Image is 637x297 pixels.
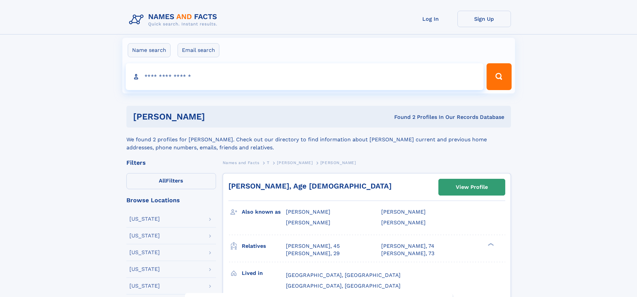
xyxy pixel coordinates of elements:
[178,43,219,57] label: Email search
[126,11,223,29] img: Logo Names and Facts
[129,267,160,272] div: [US_STATE]
[381,250,434,257] a: [PERSON_NAME], 73
[126,160,216,166] div: Filters
[439,179,505,195] a: View Profile
[223,158,259,167] a: Names and Facts
[286,219,330,226] span: [PERSON_NAME]
[487,63,511,90] button: Search Button
[277,160,313,165] span: [PERSON_NAME]
[133,113,300,121] h1: [PERSON_NAME]
[242,240,286,252] h3: Relatives
[300,114,504,121] div: Found 2 Profiles In Our Records Database
[286,283,401,289] span: [GEOGRAPHIC_DATA], [GEOGRAPHIC_DATA]
[242,268,286,279] h3: Lived in
[456,179,488,195] div: View Profile
[267,158,270,167] a: T
[381,242,434,250] a: [PERSON_NAME], 74
[320,160,356,165] span: [PERSON_NAME]
[404,11,457,27] a: Log In
[286,250,340,257] a: [PERSON_NAME], 29
[126,128,511,152] div: We found 2 profiles for [PERSON_NAME]. Check out our directory to find information about [PERSON_...
[159,177,166,184] span: All
[242,206,286,218] h3: Also known as
[457,11,511,27] a: Sign Up
[126,63,484,90] input: search input
[228,182,392,190] a: [PERSON_NAME], Age [DEMOGRAPHIC_DATA]
[486,242,494,246] div: ❯
[286,242,340,250] a: [PERSON_NAME], 45
[381,219,426,226] span: [PERSON_NAME]
[381,209,426,215] span: [PERSON_NAME]
[129,216,160,222] div: [US_STATE]
[129,283,160,289] div: [US_STATE]
[286,209,330,215] span: [PERSON_NAME]
[128,43,171,57] label: Name search
[129,233,160,238] div: [US_STATE]
[267,160,270,165] span: T
[277,158,313,167] a: [PERSON_NAME]
[126,173,216,189] label: Filters
[129,250,160,255] div: [US_STATE]
[126,197,216,203] div: Browse Locations
[286,272,401,278] span: [GEOGRAPHIC_DATA], [GEOGRAPHIC_DATA]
